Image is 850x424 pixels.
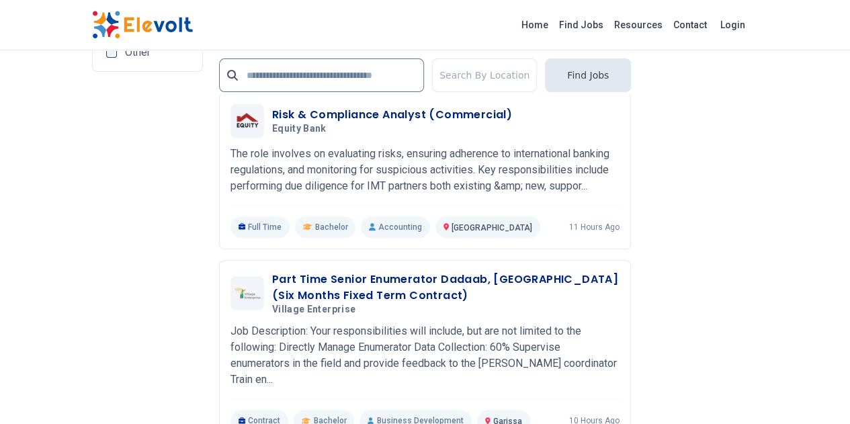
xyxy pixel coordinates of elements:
span: Equity Bank [272,123,327,135]
a: Equity BankRisk & Compliance Analyst (Commercial)Equity BankThe role involves on evaluating risks... [230,104,620,238]
span: Bachelor [314,222,347,232]
p: Full Time [230,216,290,238]
p: 11 hours ago [569,222,620,232]
button: Find Jobs [545,58,631,92]
img: Village Enterprise [234,287,261,300]
span: Other [125,47,151,58]
a: Find Jobs [554,14,609,36]
span: Village Enterprise [272,304,355,316]
p: Accounting [361,216,429,238]
p: The role involves on evaluating risks, ensuring adherence to international banking regulations, a... [230,146,620,194]
a: Login [712,11,753,38]
p: Job Description: Your responsibilities will include, but are not limited to the following: Direct... [230,323,620,388]
span: [GEOGRAPHIC_DATA] [452,223,532,232]
a: Resources [609,14,668,36]
iframe: Chat Widget [783,359,850,424]
input: Other [106,47,117,58]
h3: Part Time Senior Enumerator Dadaab, [GEOGRAPHIC_DATA] (Six Months Fixed Term Contract) [272,271,620,304]
a: Home [516,14,554,36]
h3: Risk & Compliance Analyst (Commercial) [272,107,512,123]
img: Equity Bank [234,111,261,130]
img: Elevolt [92,11,193,39]
a: Contact [668,14,712,36]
